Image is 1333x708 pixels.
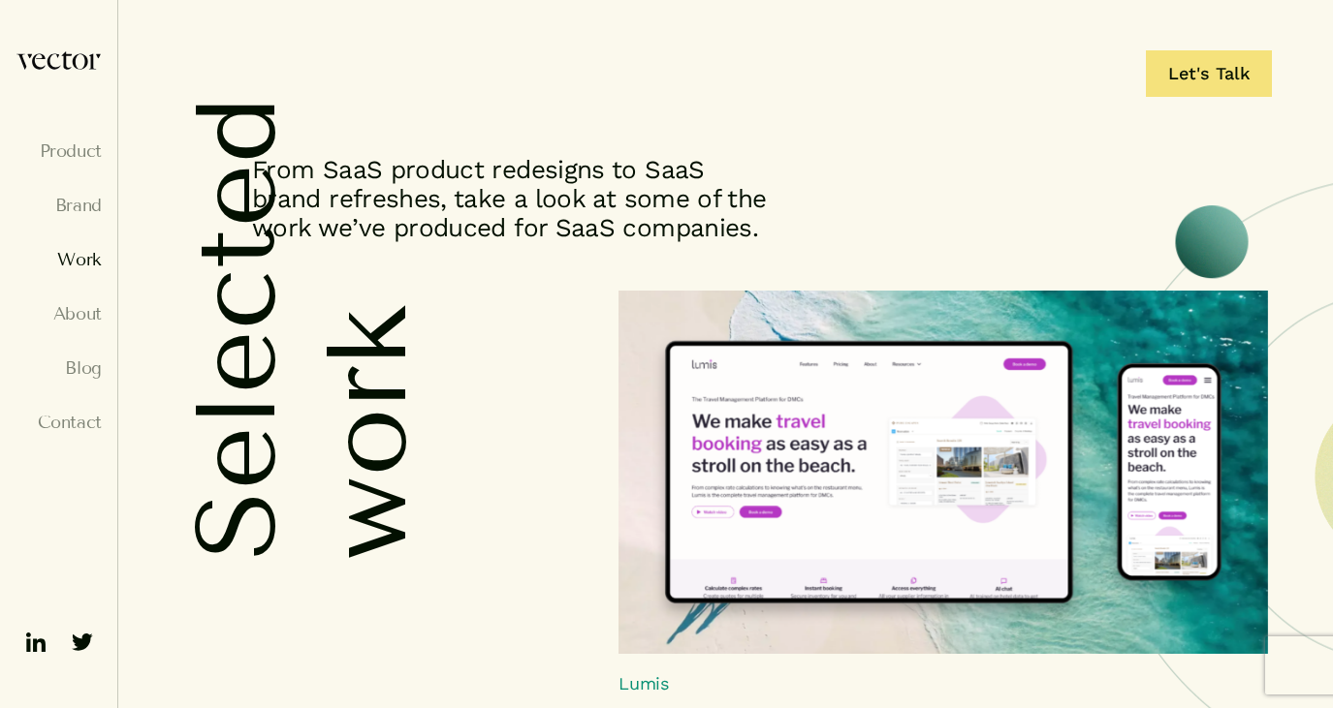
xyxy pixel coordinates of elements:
[1146,50,1272,97] a: Let's Talk
[16,304,102,323] a: About
[67,627,98,658] img: ico-twitter-fill
[16,141,102,161] a: Product
[16,196,102,215] a: Brand
[16,413,102,432] a: Contact
[20,627,51,658] img: ico-linkedin
[172,97,365,560] h1: Selected work
[252,155,776,242] p: From SaaS product redesigns to SaaS brand refreshes, take a look at some of the work we’ve produc...
[619,291,1268,654] img: SaaS web design for Lumis
[16,358,102,378] a: Blog
[16,250,102,269] a: Work
[21,329,41,379] em: menu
